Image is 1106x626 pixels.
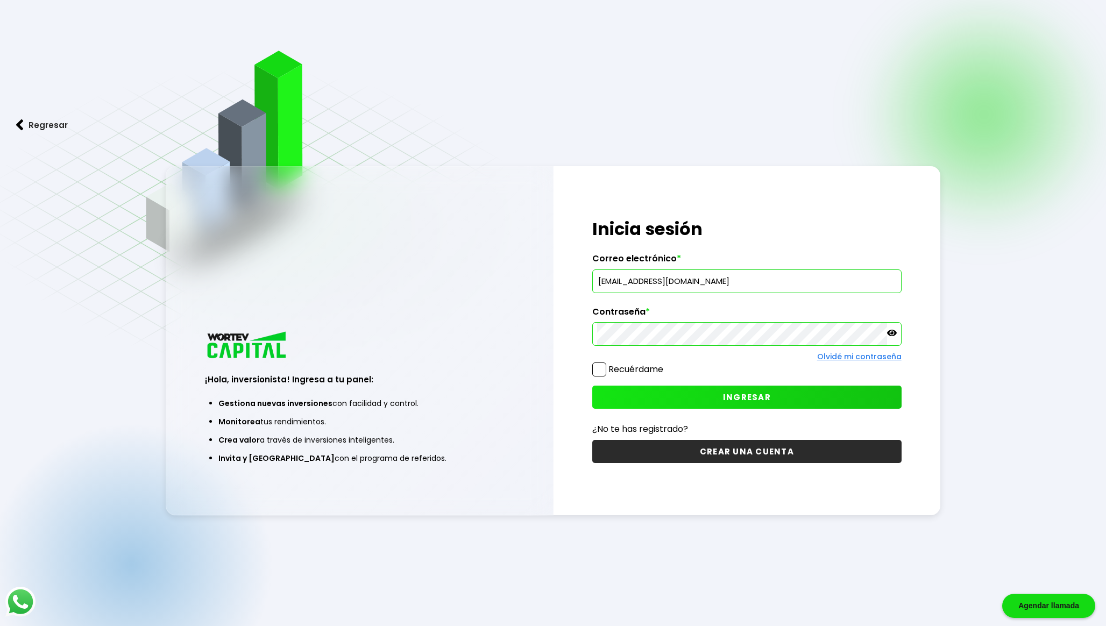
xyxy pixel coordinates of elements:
[608,363,663,375] label: Recuérdame
[592,440,902,463] button: CREAR UNA CUENTA
[218,412,501,431] li: tus rendimientos.
[592,307,902,323] label: Contraseña
[218,453,335,464] span: Invita y [GEOGRAPHIC_DATA]
[205,330,290,362] img: logo_wortev_capital
[16,119,24,131] img: flecha izquierda
[597,270,897,293] input: hola@wortev.capital
[592,386,902,409] button: INGRESAR
[5,587,36,617] img: logos_whatsapp-icon.242b2217.svg
[218,449,501,467] li: con el programa de referidos.
[218,431,501,449] li: a través de inversiones inteligentes.
[592,253,902,269] label: Correo electrónico
[205,373,514,386] h3: ¡Hola, inversionista! Ingresa a tu panel:
[218,416,260,427] span: Monitorea
[218,394,501,412] li: con facilidad y control.
[218,398,332,409] span: Gestiona nuevas inversiones
[592,422,902,436] p: ¿No te has registrado?
[218,435,260,445] span: Crea valor
[817,351,902,362] a: Olvidé mi contraseña
[592,216,902,242] h1: Inicia sesión
[723,392,771,403] span: INGRESAR
[1002,594,1095,618] div: Agendar llamada
[592,422,902,463] a: ¿No te has registrado?CREAR UNA CUENTA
